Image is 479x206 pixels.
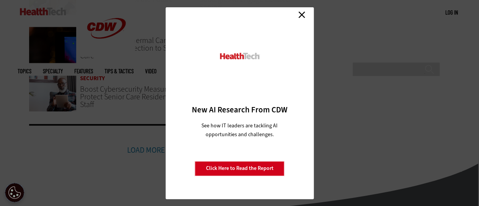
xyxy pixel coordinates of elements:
div: Cookie Settings [5,183,24,202]
p: See how IT leaders are tackling AI opportunities and challenges. [192,121,287,139]
h3: New AI Research From CDW [179,104,300,115]
a: Click Here to Read the Report [195,161,284,176]
a: Close [296,9,307,21]
button: Open Preferences [5,183,24,202]
img: HealthTech_0.png [219,52,260,60]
